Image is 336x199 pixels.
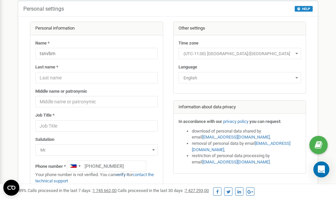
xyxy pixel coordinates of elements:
[313,161,329,177] div: Open Intercom Messenger
[192,128,301,141] li: download of personal data shared by email ,
[192,141,290,152] a: [EMAIL_ADDRESS][DOMAIN_NAME]
[115,172,129,177] a: verify it
[35,172,154,183] a: contact the technical support
[35,96,158,107] input: Middle name or patronymic
[35,88,87,95] label: Middle name or patronymic
[35,172,158,184] p: Your phone number is not verified. You can or
[93,188,117,193] u: 1 745 662,00
[295,6,313,12] button: HELP
[35,144,158,155] span: Mr.
[23,6,64,12] h5: Personal settings
[35,48,158,59] input: Name
[223,119,248,124] a: privacy policy
[67,160,146,172] input: +1-800-555-55-55
[192,153,301,165] li: restriction of personal data processing by email .
[35,163,66,170] label: Phone number *
[35,72,158,83] input: Last name
[35,137,54,143] label: Salutation
[38,146,156,155] span: Mr.
[185,188,209,193] u: 7 427 293,00
[178,48,301,59] span: (UTC-11:00) Pacific/Midway
[202,159,270,164] a: [EMAIL_ADDRESS][DOMAIN_NAME]
[118,188,209,193] span: Calls processed in the last 30 days :
[173,22,306,35] div: Other settings
[35,40,50,47] label: Name *
[202,135,270,140] a: [EMAIL_ADDRESS][DOMAIN_NAME]
[192,141,301,153] li: removal of personal data by email ,
[178,119,222,124] strong: In accordance with our
[249,119,281,124] strong: you can request:
[178,40,198,47] label: Time zone
[178,64,197,70] label: Language
[173,101,306,114] div: Information about data privacy
[28,188,117,193] span: Calls processed in the last 7 days :
[67,161,83,171] div: Telephone country code
[35,64,58,70] label: Last name *
[30,22,163,35] div: Personal information
[181,49,299,58] span: (UTC-11:00) Pacific/Midway
[181,73,299,83] span: English
[3,180,19,196] button: Open CMP widget
[35,120,158,132] input: Job Title
[178,72,301,83] span: English
[35,112,55,119] label: Job Title *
